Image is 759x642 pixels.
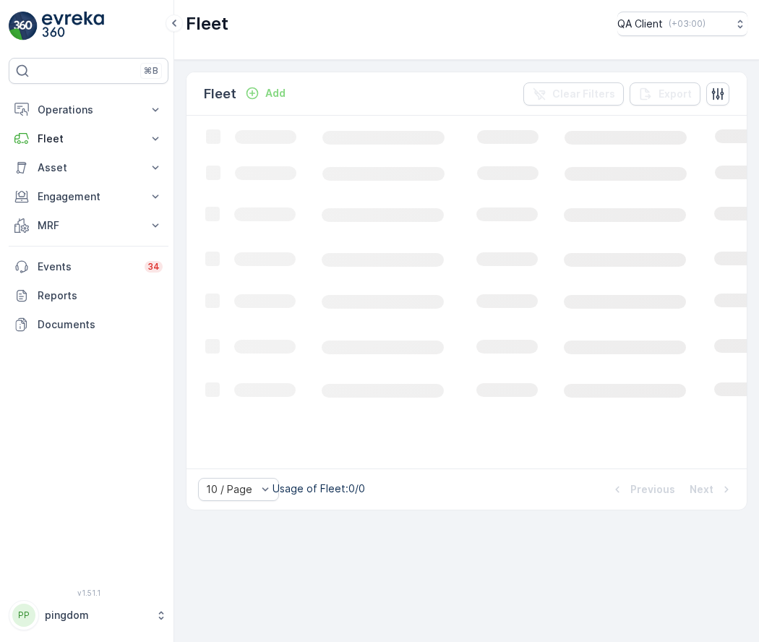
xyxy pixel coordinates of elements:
[9,95,168,124] button: Operations
[38,132,140,146] p: Fleet
[204,84,236,104] p: Fleet
[9,600,168,630] button: PPpingdom
[38,218,140,233] p: MRF
[630,82,700,106] button: Export
[9,182,168,211] button: Engagement
[38,260,136,274] p: Events
[669,18,706,30] p: ( +03:00 )
[609,481,677,498] button: Previous
[523,82,624,106] button: Clear Filters
[38,189,140,204] p: Engagement
[552,87,615,101] p: Clear Filters
[9,12,38,40] img: logo
[38,103,140,117] p: Operations
[9,588,168,597] span: v 1.51.1
[688,481,735,498] button: Next
[630,482,675,497] p: Previous
[38,288,163,303] p: Reports
[617,17,663,31] p: QA Client
[9,310,168,339] a: Documents
[659,87,692,101] p: Export
[239,85,291,102] button: Add
[38,160,140,175] p: Asset
[9,281,168,310] a: Reports
[9,153,168,182] button: Asset
[265,86,286,100] p: Add
[147,261,160,273] p: 34
[42,12,104,40] img: logo_light-DOdMpM7g.png
[273,482,365,496] p: Usage of Fleet : 0/0
[690,482,713,497] p: Next
[9,211,168,240] button: MRF
[45,608,148,622] p: pingdom
[617,12,747,36] button: QA Client(+03:00)
[12,604,35,627] div: PP
[9,252,168,281] a: Events34
[9,124,168,153] button: Fleet
[186,12,228,35] p: Fleet
[38,317,163,332] p: Documents
[144,65,158,77] p: ⌘B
